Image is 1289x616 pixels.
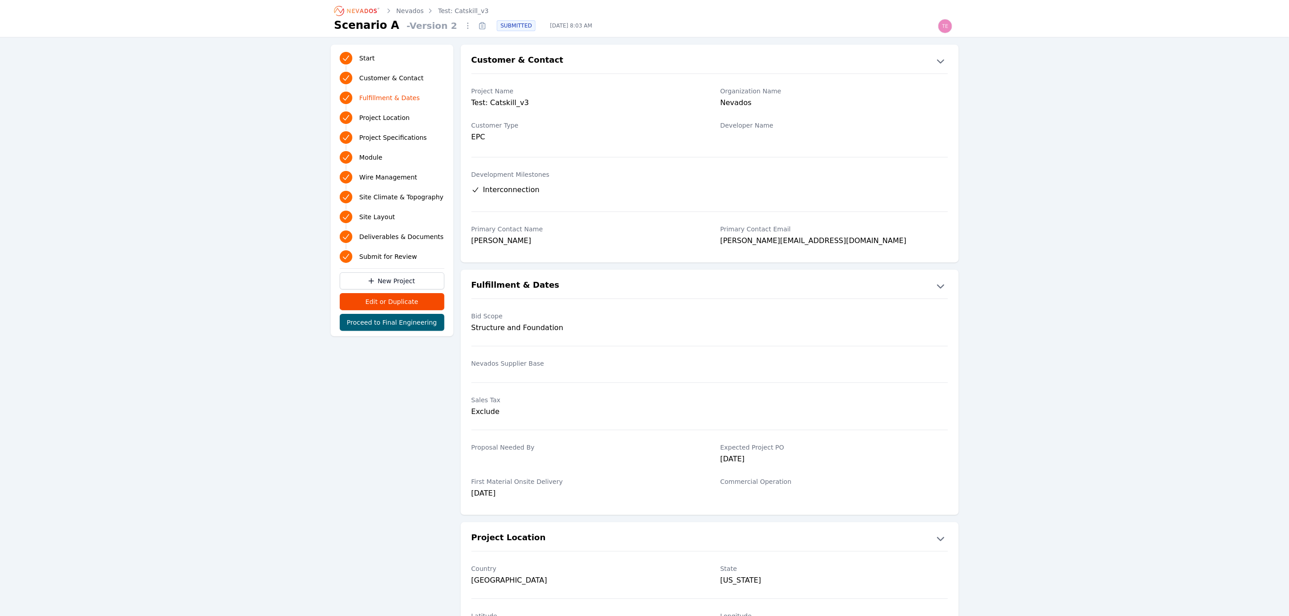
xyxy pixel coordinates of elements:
span: Module [360,153,383,162]
button: Customer & Contact [461,54,959,68]
label: Development Milestones [471,170,948,179]
a: New Project [340,272,444,290]
span: Interconnection [483,184,540,195]
h2: Fulfillment & Dates [471,279,559,293]
label: Nevados Supplier Base [471,359,699,368]
span: Start [360,54,375,63]
button: Proceed to Final Engineering [340,314,444,331]
a: Nevados [397,6,424,15]
div: [DATE] [471,488,699,501]
h2: Customer & Contact [471,54,564,68]
button: Fulfillment & Dates [461,279,959,293]
h2: Project Location [471,531,546,546]
label: Customer Type [471,121,699,130]
div: Test: Catskill_v3 [471,97,699,110]
span: Site Climate & Topography [360,193,444,202]
div: [PERSON_NAME][EMAIL_ADDRESS][DOMAIN_NAME] [721,235,948,248]
span: Site Layout [360,212,395,221]
label: State [721,564,948,573]
button: Project Location [461,531,959,546]
span: Customer & Contact [360,74,424,83]
label: Proposal Needed By [471,443,699,452]
div: [GEOGRAPHIC_DATA] [471,575,699,586]
label: Bid Scope [471,312,699,321]
div: EPC [471,132,699,143]
span: Wire Management [360,173,417,182]
label: First Material Onsite Delivery [471,477,699,486]
label: Primary Contact Name [471,225,699,234]
label: Organization Name [721,87,948,96]
label: Sales Tax [471,395,699,405]
label: Primary Contact Email [721,225,948,234]
div: SUBMITTED [497,20,536,31]
span: [DATE] 8:03 AM [543,22,600,29]
h1: Scenario A [334,18,400,32]
label: Country [471,564,699,573]
span: Deliverables & Documents [360,232,444,241]
label: Commercial Operation [721,477,948,486]
span: - Version 2 [403,19,461,32]
a: Test: Catskill_v3 [438,6,489,15]
label: Expected Project PO [721,443,948,452]
nav: Breadcrumb [334,4,489,18]
span: Project Specifications [360,133,427,142]
div: Nevados [721,97,948,110]
div: Structure and Foundation [471,322,699,333]
div: [DATE] [721,454,948,466]
img: Ted Elliott [938,19,952,33]
label: Project Name [471,87,699,96]
span: Fulfillment & Dates [360,93,420,102]
div: [US_STATE] [721,575,948,586]
button: Edit or Duplicate [340,293,444,310]
div: [PERSON_NAME] [471,235,699,248]
label: Developer Name [721,121,948,130]
div: Exclude [471,406,699,417]
span: Submit for Review [360,252,417,261]
span: Project Location [360,113,410,122]
nav: Progress [340,50,444,265]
